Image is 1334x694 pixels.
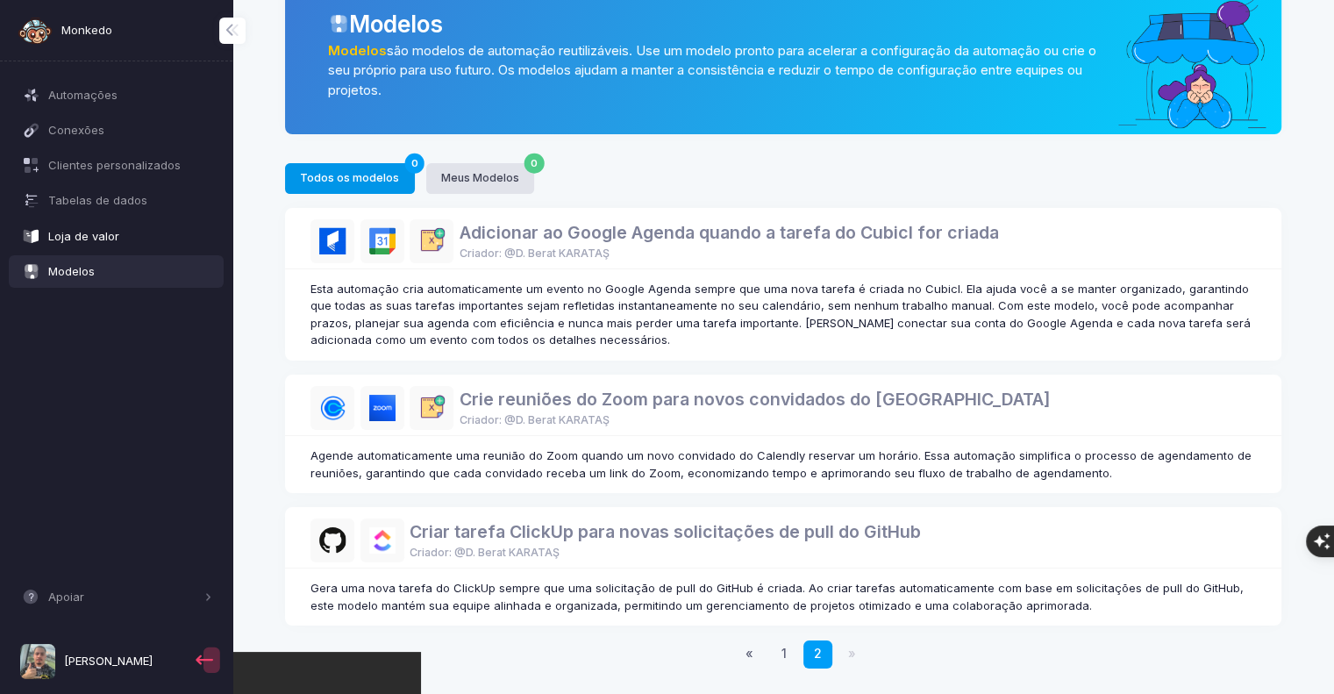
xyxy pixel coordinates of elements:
font: Meus Modelos [441,171,519,184]
a: Tabelas de dados [9,185,225,217]
a: Criar tarefa ClickUp para novas solicitações de pull do GitHub [410,521,921,542]
font: Criador: @D. Berat KARATAŞ [460,247,610,260]
a: Adicionar ao Google Agenda quando a tarefa do Cubicl for criada [460,222,999,243]
a: Anterior [735,640,764,669]
font: Agende automaticamente uma reunião do Zoom quando um novo convidado do Calendly reservar um horár... [310,448,1252,480]
font: Conexões [48,123,104,137]
font: Monkedo [61,23,112,37]
a: Crie reuniões do Zoom para novos convidados do [GEOGRAPHIC_DATA] [460,389,1050,410]
font: Automações [48,88,118,102]
a: [PERSON_NAME] [9,637,192,687]
font: Criador: @D. Berat KARATAŞ [410,546,560,559]
img: ícone [410,386,453,430]
font: Tabelas de dados [48,193,147,207]
font: Clientes personalizados [48,158,181,172]
font: 1 [781,646,786,661]
a: Clientes personalizados [9,150,225,182]
img: ícone [310,219,354,263]
a: Automações [9,79,225,111]
a: Conexões [9,114,225,146]
a: Modelos [328,43,387,59]
font: 0 [411,157,418,169]
img: ícone [310,519,354,562]
a: 1 [769,640,798,669]
font: Esta automação cria automaticamente um evento no Google Agenda sempre que uma nova tarefa é criad... [310,282,1251,347]
font: Todos os modelos [300,171,399,184]
font: são modelos de automação reutilizáveis. Use um modelo pronto para acelerar a configuração da auto... [328,43,1096,98]
button: Meus Modelos0 [426,163,535,194]
img: ícone [410,219,453,263]
a: Modelos [9,255,225,287]
a: 2 [803,640,832,669]
a: Monkedo [18,13,112,48]
img: perfil [20,644,55,679]
font: Gera uma nova tarefa do ClickUp sempre que uma solicitação de pull do GitHub é criada. Ao criar t... [310,581,1244,612]
font: Loja de valor [48,229,119,243]
font: « [745,646,753,661]
img: ícone [360,386,404,430]
font: 0 [531,157,538,169]
a: Loja de valor [9,220,225,252]
font: 2 [814,646,822,661]
font: Criador: @D. Berat KARATAŞ [460,413,610,426]
font: Modelos [48,264,95,278]
button: Todos os modelos0 [285,163,415,194]
img: ícone [360,519,404,562]
font: Modelos [349,11,443,38]
font: [PERSON_NAME] [64,654,153,668]
button: Apoiar [9,582,225,613]
font: Apoiar [48,590,84,604]
img: ícone [360,219,404,263]
img: ícone [310,386,354,430]
img: monkedo-logo-dark.png [18,13,53,48]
